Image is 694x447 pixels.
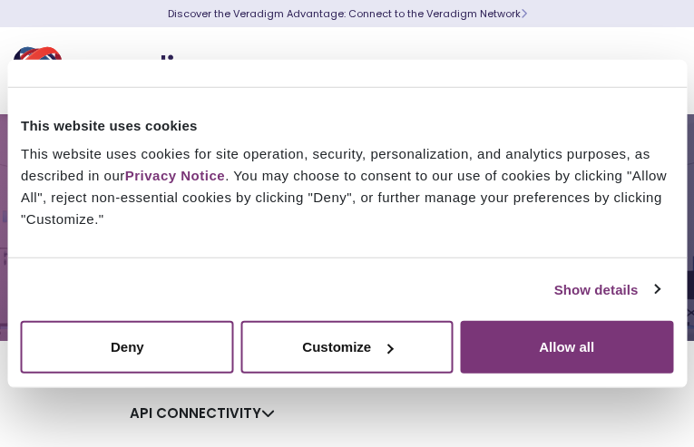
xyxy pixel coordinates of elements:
[240,321,454,374] button: Customize
[168,6,527,21] a: Discover the Veradigm Advantage: Connect to the Veradigm NetworkLearn More
[21,143,673,230] div: This website uses cookies for site operation, security, personalization, and analytics purposes, ...
[21,114,673,136] div: This website uses cookies
[640,47,667,94] button: Toggle Navigation Menu
[554,278,660,300] a: Show details
[521,6,527,21] span: Learn More
[21,321,234,374] button: Deny
[130,403,275,423] a: API Connectivity
[460,321,673,374] button: Allow all
[14,41,231,101] img: Veradigm logo
[125,168,225,183] a: Privacy Notice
